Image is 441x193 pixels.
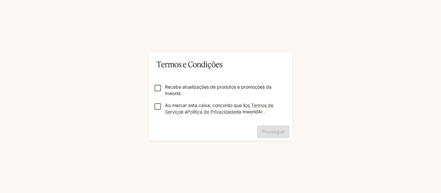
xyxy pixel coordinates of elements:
font: Termos e Condições [157,60,222,69]
a: Política de Privacidade [187,109,236,114]
font: e a [181,109,187,114]
font: Ao marcar esta caixa, concordo que li [165,102,245,108]
a: os Termos de Serviço [165,102,273,114]
font: Receba atualizações de produtos e promoções da Inworld. [165,84,272,96]
font: da InworldAI . [236,109,265,114]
